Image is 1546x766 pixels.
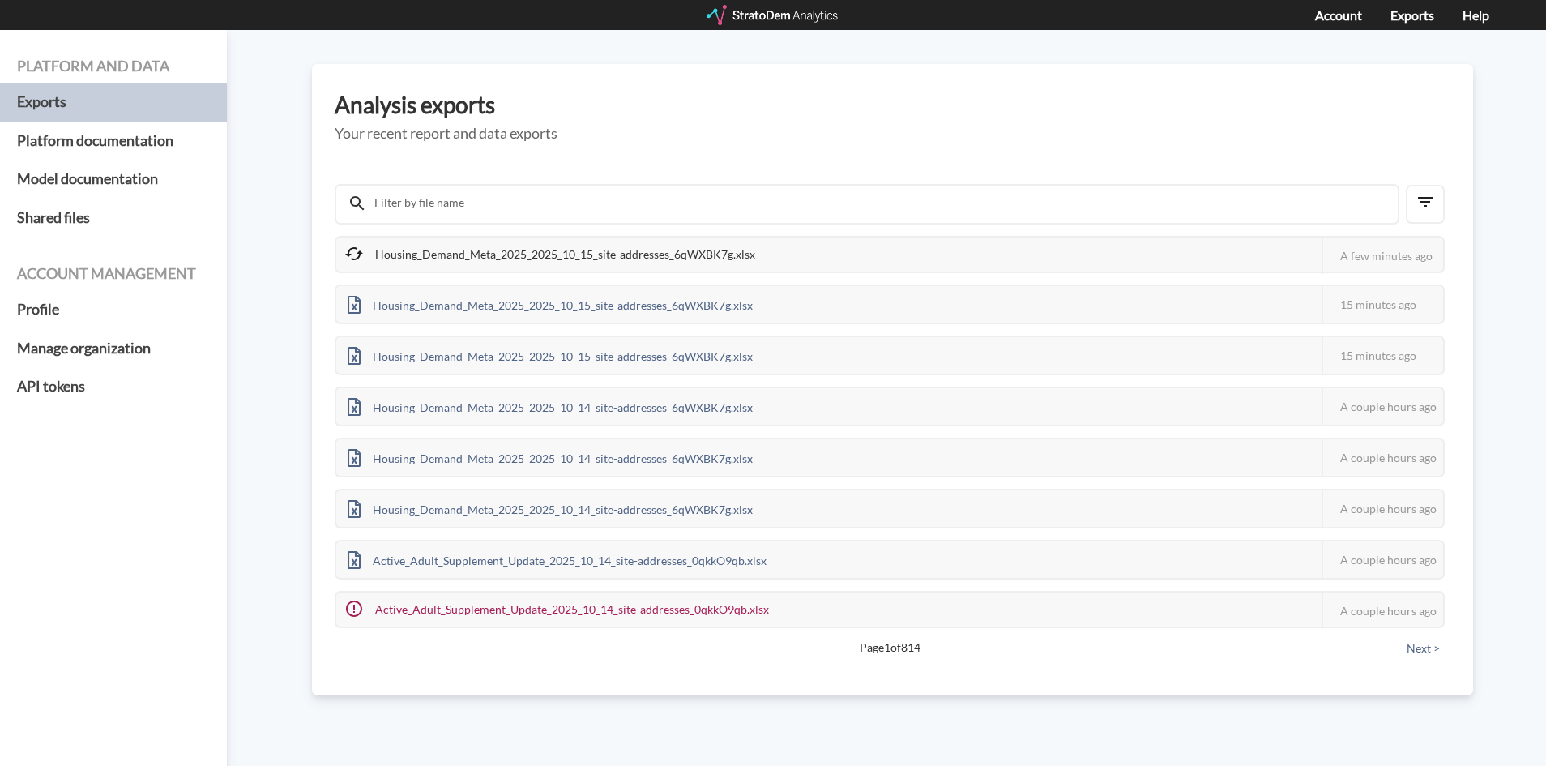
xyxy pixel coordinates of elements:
h4: Platform and data [17,58,210,75]
input: Filter by file name [373,194,1377,212]
span: Page 1 of 814 [391,640,1388,656]
div: Housing_Demand_Meta_2025_2025_10_15_site-addresses_6qWXBK7g.xlsx [336,286,764,323]
h4: Account management [17,266,210,282]
div: A couple hours ago [1322,439,1443,476]
div: A couple hours ago [1322,593,1443,629]
div: A couple hours ago [1322,541,1443,578]
div: A couple hours ago [1322,388,1443,425]
a: Exports [1390,7,1434,23]
a: Housing_Demand_Meta_2025_2025_10_14_site-addresses_6qWXBK7g.xlsx [336,500,764,514]
h3: Analysis exports [335,92,1450,118]
a: Account [1315,7,1362,23]
a: Help [1463,7,1489,23]
div: Housing_Demand_Meta_2025_2025_10_15_site-addresses_6qWXBK7g.xlsx [336,238,767,272]
div: A few minutes ago [1322,238,1443,274]
a: Housing_Demand_Meta_2025_2025_10_14_site-addresses_6qWXBK7g.xlsx [336,398,764,412]
div: 15 minutes ago [1322,286,1443,323]
div: A couple hours ago [1322,490,1443,527]
div: Housing_Demand_Meta_2025_2025_10_14_site-addresses_6qWXBK7g.xlsx [336,490,764,527]
div: Active_Adult_Supplement_Update_2025_10_14_site-addresses_0qkkO9qb.xlsx [336,593,780,627]
a: Housing_Demand_Meta_2025_2025_10_15_site-addresses_6qWXBK7g.xlsx [336,347,764,361]
div: Housing_Demand_Meta_2025_2025_10_14_site-addresses_6qWXBK7g.xlsx [336,388,764,425]
a: Manage organization [17,329,210,368]
button: Next > [1402,640,1445,657]
h5: Your recent report and data exports [335,126,1450,142]
div: Housing_Demand_Meta_2025_2025_10_15_site-addresses_6qWXBK7g.xlsx [336,337,764,374]
a: Housing_Demand_Meta_2025_2025_10_14_site-addresses_6qWXBK7g.xlsx [336,449,764,463]
a: API tokens [17,367,210,406]
a: Platform documentation [17,122,210,160]
a: Housing_Demand_Meta_2025_2025_10_15_site-addresses_6qWXBK7g.xlsx [336,296,764,310]
a: Active_Adult_Supplement_Update_2025_10_14_site-addresses_0qkkO9qb.xlsx [336,551,778,565]
a: Exports [17,83,210,122]
a: Shared files [17,199,210,238]
div: Housing_Demand_Meta_2025_2025_10_14_site-addresses_6qWXBK7g.xlsx [336,439,764,476]
div: Active_Adult_Supplement_Update_2025_10_14_site-addresses_0qkkO9qb.xlsx [336,541,778,578]
div: 15 minutes ago [1322,337,1443,374]
a: Model documentation [17,160,210,199]
a: Profile [17,290,210,329]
